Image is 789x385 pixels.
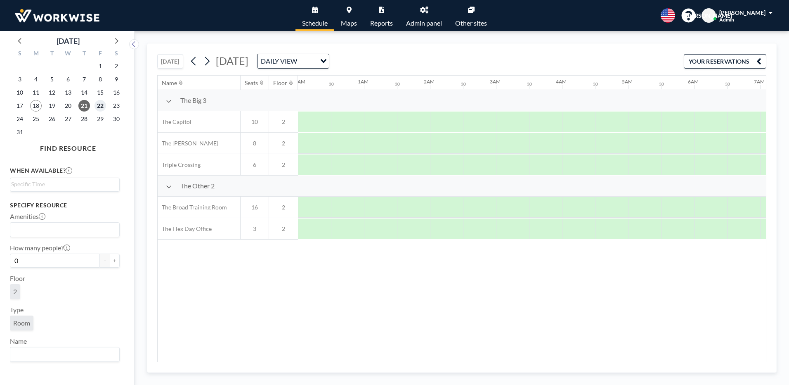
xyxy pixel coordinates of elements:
span: 2 [269,204,298,211]
span: Saturday, August 30, 2025 [111,113,122,125]
span: 2 [269,118,298,126]
span: Sunday, August 3, 2025 [14,74,26,85]
span: The Other 2 [180,182,215,190]
span: [PERSON_NAME] [686,12,732,19]
span: 2 [13,288,17,296]
h3: Specify resource [10,202,120,209]
div: 6AM [688,78,699,85]
div: Search for option [10,223,119,237]
span: Monday, August 4, 2025 [30,74,42,85]
div: 30 [659,81,664,87]
span: Monday, August 25, 2025 [30,113,42,125]
span: The Broad Training Room [158,204,227,211]
div: T [44,49,60,59]
span: 2 [269,140,298,147]
span: Wednesday, August 13, 2025 [62,87,74,98]
span: Monday, August 18, 2025 [30,100,42,112]
label: Name [10,337,27,345]
div: F [92,49,108,59]
span: Wednesday, August 27, 2025 [62,113,74,125]
span: Saturday, August 16, 2025 [111,87,122,98]
div: Search for option [10,347,119,361]
div: 30 [395,81,400,87]
span: The Big 3 [180,96,206,105]
span: 3 [241,225,269,233]
span: Wednesday, August 20, 2025 [62,100,74,112]
input: Search for option [11,224,115,235]
div: [DATE] [57,35,80,47]
div: 7AM [754,78,765,85]
span: Thursday, August 28, 2025 [78,113,90,125]
div: S [108,49,124,59]
span: Reports [370,20,393,26]
span: The Capitol [158,118,191,126]
span: Sunday, August 10, 2025 [14,87,26,98]
h4: FIND RESOURCE [10,141,126,152]
div: 12AM [292,78,305,85]
span: 2 [269,161,298,169]
input: Search for option [11,349,115,360]
span: Saturday, August 9, 2025 [111,74,122,85]
span: Tuesday, August 19, 2025 [46,100,58,112]
span: 8 [241,140,269,147]
div: 1AM [358,78,369,85]
div: M [28,49,44,59]
div: Floor [273,79,287,87]
div: 30 [461,81,466,87]
span: Sunday, August 31, 2025 [14,126,26,138]
div: 30 [725,81,730,87]
span: Sunday, August 17, 2025 [14,100,26,112]
div: T [76,49,92,59]
span: 16 [241,204,269,211]
label: Type [10,306,24,314]
div: Search for option [10,178,119,190]
span: [DATE] [216,55,248,67]
span: Tuesday, August 5, 2025 [46,74,58,85]
div: Name [162,79,177,87]
span: Saturday, August 23, 2025 [111,100,122,112]
button: [DATE] [157,54,183,69]
button: YOUR RESERVATIONS [684,54,766,69]
div: S [12,49,28,59]
span: Friday, August 29, 2025 [94,113,106,125]
span: [PERSON_NAME] [719,9,765,16]
span: Admin [719,17,734,23]
span: The Flex Day Office [158,225,212,233]
span: Monday, August 11, 2025 [30,87,42,98]
span: DAILY VIEW [259,56,299,67]
span: 6 [241,161,269,169]
span: Friday, August 8, 2025 [94,74,106,85]
label: How many people? [10,244,70,252]
input: Search for option [300,56,315,67]
span: The [PERSON_NAME] [158,140,218,147]
img: organization-logo [13,7,101,24]
div: 5AM [622,78,633,85]
input: Search for option [11,180,115,189]
label: Amenities [10,212,45,221]
div: 3AM [490,78,501,85]
div: Seats [245,79,258,87]
span: Thursday, August 7, 2025 [78,74,90,85]
span: Other sites [455,20,487,26]
div: 30 [593,81,598,87]
span: Tuesday, August 26, 2025 [46,113,58,125]
div: 4AM [556,78,567,85]
span: Room [13,319,30,327]
span: Admin panel [406,20,442,26]
div: 30 [527,81,532,87]
button: - [100,254,110,268]
span: Friday, August 1, 2025 [94,60,106,72]
span: Thursday, August 14, 2025 [78,87,90,98]
div: Search for option [257,54,329,68]
span: Wednesday, August 6, 2025 [62,74,74,85]
span: Sunday, August 24, 2025 [14,113,26,125]
span: Thursday, August 21, 2025 [78,100,90,112]
button: + [110,254,120,268]
span: 2 [269,225,298,233]
div: W [60,49,76,59]
span: Schedule [302,20,328,26]
div: 30 [329,81,334,87]
span: Friday, August 15, 2025 [94,87,106,98]
span: Maps [341,20,357,26]
span: Triple Crossing [158,161,201,169]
